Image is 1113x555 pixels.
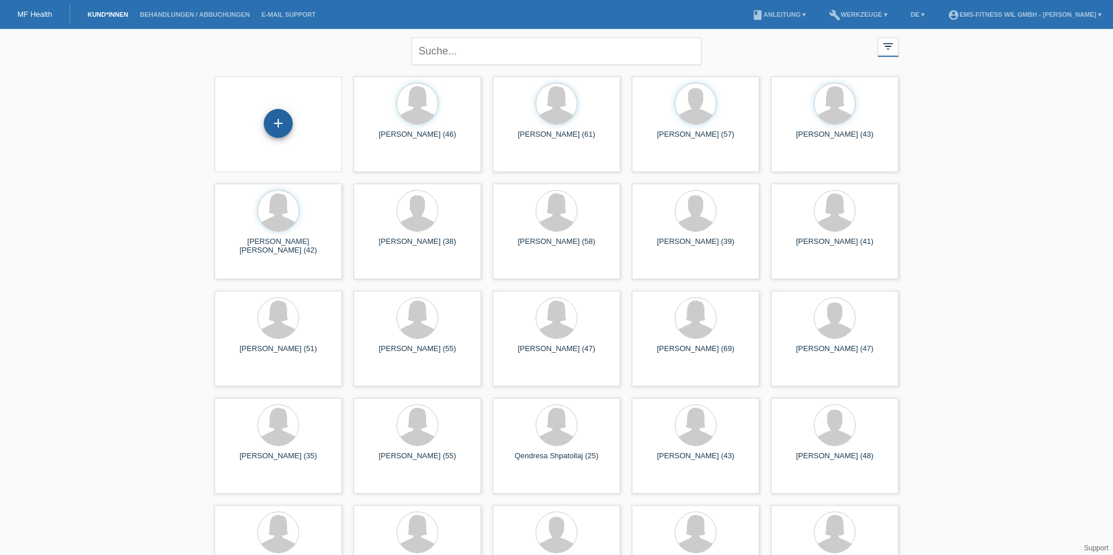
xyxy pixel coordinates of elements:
[264,114,292,133] div: Kund*in hinzufügen
[641,344,750,363] div: [PERSON_NAME] (69)
[224,344,333,363] div: [PERSON_NAME] (51)
[502,237,611,255] div: [PERSON_NAME] (58)
[412,38,701,65] input: Suche...
[363,237,472,255] div: [PERSON_NAME] (38)
[82,11,134,18] a: Kund*innen
[134,11,256,18] a: Behandlungen / Abbuchungen
[780,237,889,255] div: [PERSON_NAME] (41)
[780,451,889,470] div: [PERSON_NAME] (48)
[641,130,750,148] div: [PERSON_NAME] (57)
[224,451,333,470] div: [PERSON_NAME] (35)
[752,9,763,21] i: book
[829,9,841,21] i: build
[502,130,611,148] div: [PERSON_NAME] (61)
[948,9,959,21] i: account_circle
[224,237,333,255] div: [PERSON_NAME] [PERSON_NAME] (42)
[17,10,52,19] a: MF Health
[780,344,889,363] div: [PERSON_NAME] (47)
[905,11,930,18] a: DE ▾
[256,11,322,18] a: E-Mail Support
[502,451,611,470] div: Qendresa Shpatollaj (25)
[780,130,889,148] div: [PERSON_NAME] (43)
[363,130,472,148] div: [PERSON_NAME] (46)
[641,451,750,470] div: [PERSON_NAME] (43)
[363,451,472,470] div: [PERSON_NAME] (55)
[502,344,611,363] div: [PERSON_NAME] (47)
[942,11,1107,18] a: account_circleEMS-Fitness Wil GmbH - [PERSON_NAME] ▾
[746,11,812,18] a: bookAnleitung ▾
[363,344,472,363] div: [PERSON_NAME] (55)
[823,11,893,18] a: buildWerkzeuge ▾
[641,237,750,255] div: [PERSON_NAME] (39)
[1084,544,1108,552] a: Support
[882,40,894,53] i: filter_list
